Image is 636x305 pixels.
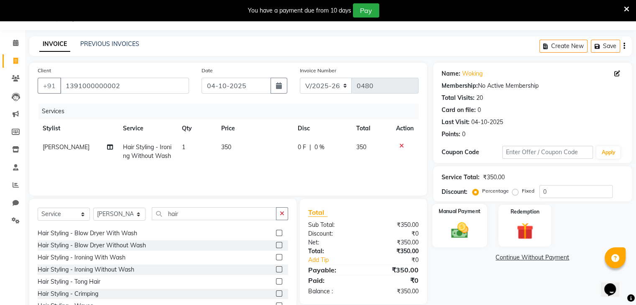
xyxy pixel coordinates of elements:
img: _cash.svg [445,221,473,241]
span: [PERSON_NAME] [43,143,89,151]
button: Create New [539,40,587,53]
label: Client [38,67,51,74]
div: You have a payment due from 10 days [248,6,351,15]
div: Services [38,104,425,119]
input: Search or Scan [152,207,276,220]
div: Total: [302,247,363,256]
div: Points: [442,130,460,139]
div: Hair Styling - Tong Hair [38,277,100,286]
div: Hair Styling - Blow Dryer With Wash [38,229,137,238]
label: Invoice Number [300,67,336,74]
span: 350 [356,143,366,151]
div: Name: [442,69,460,78]
th: Qty [177,119,216,138]
a: Add Tip [302,256,373,264]
th: Stylist [38,119,118,138]
label: Fixed [522,187,534,195]
div: Last Visit: [442,118,470,127]
div: Payable: [302,265,363,275]
div: Hair Styling - Ironing Without Wash [38,265,134,274]
div: ₹350.00 [363,238,425,247]
div: Hair Styling - Ironing With Wash [38,253,125,262]
div: Service Total: [442,173,480,182]
label: Redemption [511,208,539,216]
input: Search by Name/Mobile/Email/Code [60,78,189,94]
label: Percentage [482,187,509,195]
label: Date [202,67,213,74]
iframe: chat widget [601,272,628,297]
div: ₹0 [363,275,425,285]
div: Discount: [442,188,467,196]
div: Sub Total: [302,221,363,229]
th: Price [216,119,293,138]
div: ₹350.00 [483,173,505,182]
div: Net: [302,238,363,247]
div: Balance : [302,287,363,296]
a: Woking [462,69,483,78]
div: 0 [478,106,481,114]
button: Save [591,40,620,53]
div: ₹0 [373,256,424,264]
div: ₹350.00 [363,287,425,296]
span: 350 [221,143,231,151]
div: ₹350.00 [363,265,425,275]
th: Action [391,119,419,138]
div: Total Visits: [442,94,475,102]
div: ₹350.00 [363,247,425,256]
button: Apply [596,146,620,159]
div: 0 [462,130,465,139]
a: INVOICE [39,37,70,52]
span: 0 F [298,143,306,152]
div: No Active Membership [442,81,623,90]
div: Card on file: [442,106,476,114]
div: ₹350.00 [363,221,425,229]
img: _gift.svg [511,221,539,241]
div: ₹0 [363,229,425,238]
span: | [309,143,311,152]
div: Coupon Code [442,148,502,157]
a: Continue Without Payment [435,253,630,262]
div: Discount: [302,229,363,238]
input: Enter Offer / Coupon Code [502,146,593,159]
button: Pay [353,3,379,18]
div: Hair Styling - Blow Dryer Without Wash [38,241,146,250]
label: Manual Payment [439,207,480,215]
span: 1 [182,143,185,151]
div: Membership: [442,81,478,90]
span: 0 % [314,143,324,152]
div: Paid: [302,275,363,285]
button: +91 [38,78,61,94]
div: 20 [476,94,483,102]
div: 04-10-2025 [471,118,503,127]
th: Disc [293,119,351,138]
span: Hair Styling - Ironing Without Wash [123,143,171,160]
a: PREVIOUS INVOICES [80,40,139,48]
div: Hair Styling - Crimping [38,290,98,298]
th: Service [118,119,177,138]
span: Total [308,208,327,217]
th: Total [351,119,391,138]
